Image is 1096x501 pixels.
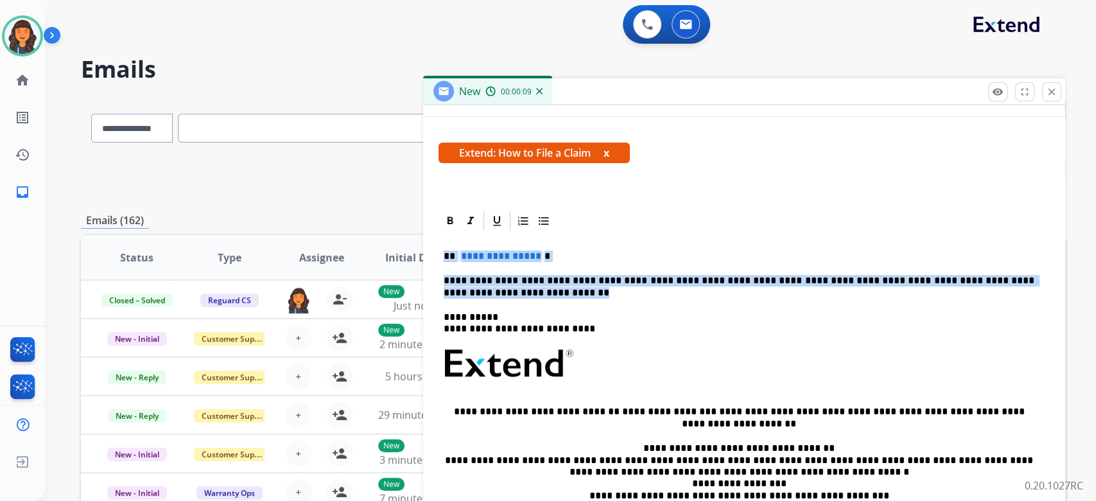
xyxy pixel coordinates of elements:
[218,250,241,265] span: Type
[332,369,347,384] mat-icon: person_add
[194,371,277,384] span: Customer Support
[378,439,404,452] p: New
[15,147,30,163] mat-icon: history
[299,250,344,265] span: Assignee
[81,57,1065,82] h2: Emails
[604,145,609,161] button: x
[101,294,173,307] span: Closed – Solved
[295,369,301,384] span: +
[332,292,347,307] mat-icon: person_remove
[286,325,311,351] button: +
[295,330,301,346] span: +
[332,330,347,346] mat-icon: person_add
[332,407,347,423] mat-icon: person_add
[286,402,311,428] button: +
[107,332,167,346] span: New - Initial
[286,441,311,466] button: +
[378,408,453,422] span: 29 minutes ago
[200,294,259,307] span: Reguard CS
[459,84,480,98] span: New
[378,478,404,491] p: New
[379,337,448,351] span: 2 minutes ago
[107,448,167,461] span: New - Initial
[378,324,404,337] p: New
[1019,86,1031,98] mat-icon: fullscreen
[385,250,442,265] span: Initial Date
[194,332,277,346] span: Customer Support
[108,409,166,423] span: New - Reply
[501,87,532,97] span: 00:00:09
[286,364,311,389] button: +
[194,409,277,423] span: Customer Support
[487,211,507,231] div: Underline
[378,285,404,298] p: New
[81,213,149,229] p: Emails (162)
[514,211,533,231] div: Ordered List
[120,250,153,265] span: Status
[295,407,301,423] span: +
[534,211,553,231] div: Bullet List
[194,448,277,461] span: Customer Support
[332,484,347,500] mat-icon: person_add
[107,486,167,500] span: New - Initial
[379,453,448,467] span: 3 minutes ago
[295,484,301,500] span: +
[393,299,434,313] span: Just now
[332,446,347,461] mat-icon: person_add
[439,143,630,163] span: Extend: How to File a Claim
[295,446,301,461] span: +
[461,211,480,231] div: Italic
[385,369,442,383] span: 5 hours ago
[1025,478,1083,493] p: 0.20.1027RC
[15,110,30,125] mat-icon: list_alt
[196,486,263,500] span: Warranty Ops
[992,86,1004,98] mat-icon: remove_red_eye
[15,184,30,200] mat-icon: inbox
[440,211,460,231] div: Bold
[108,371,166,384] span: New - Reply
[4,18,40,54] img: avatar
[15,73,30,88] mat-icon: home
[286,286,311,313] img: agent-avatar
[1046,86,1057,98] mat-icon: close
